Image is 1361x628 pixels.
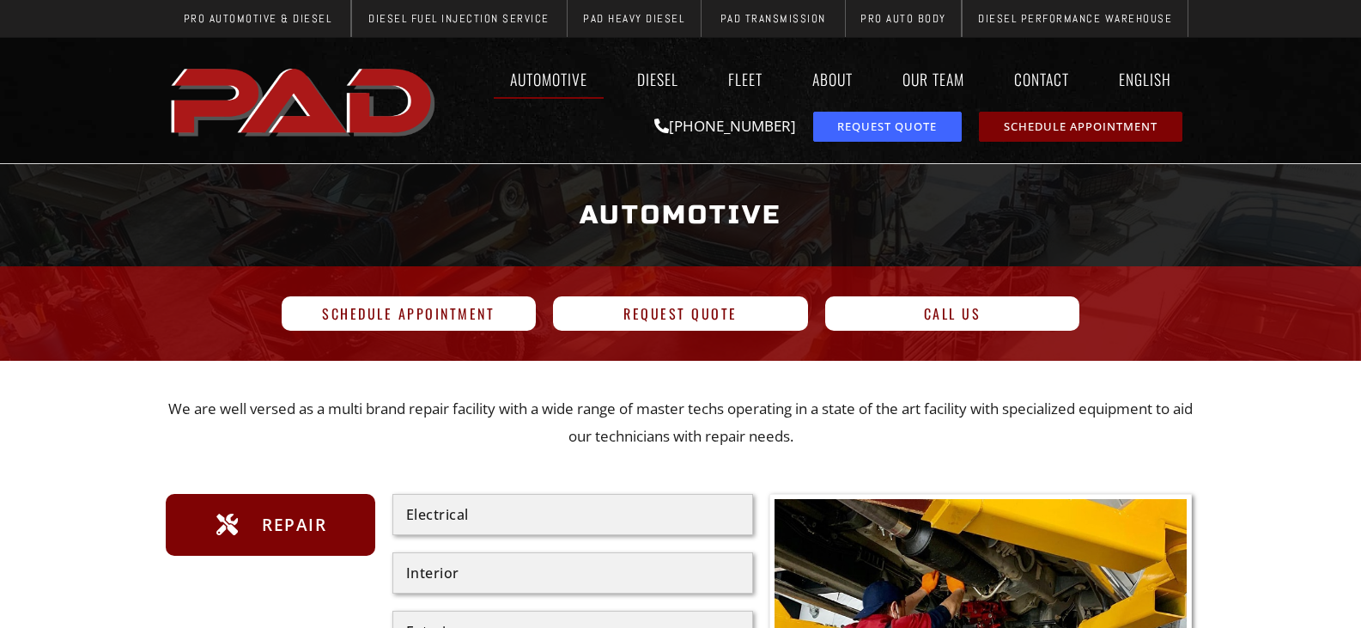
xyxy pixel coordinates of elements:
span: Pro Auto Body [860,13,946,24]
span: PAD Heavy Diesel [583,13,684,24]
a: Contact [998,59,1085,99]
span: Call Us [924,307,981,320]
a: Our Team [886,59,981,99]
h1: Automotive [174,183,1188,247]
a: Schedule Appointment [282,296,537,331]
a: Automotive [494,59,604,99]
div: Interior [406,566,739,580]
a: Diesel [621,59,695,99]
span: Request Quote [837,121,937,132]
a: Request Quote [553,296,808,331]
a: Call Us [825,296,1080,331]
a: [PHONE_NUMBER] [654,116,796,136]
a: schedule repair or service appointment [979,112,1182,142]
img: The image shows the word "PAD" in bold, red, uppercase letters with a slight shadow effect. [166,54,444,147]
span: Diesel Fuel Injection Service [368,13,550,24]
p: We are well versed as a multi brand repair facility with a wide range of master techs operating i... [166,395,1196,451]
span: Repair [258,511,326,539]
a: request a service or repair quote [813,112,962,142]
span: Schedule Appointment [322,307,495,320]
nav: Menu [444,59,1196,99]
a: pro automotive and diesel home page [166,54,444,147]
a: English [1103,59,1196,99]
span: Pro Automotive & Diesel [184,13,332,24]
span: Diesel Performance Warehouse [978,13,1172,24]
a: About [796,59,869,99]
span: Schedule Appointment [1004,121,1157,132]
a: Fleet [712,59,779,99]
span: Request Quote [623,307,738,320]
div: Electrical [406,508,739,521]
span: PAD Transmission [720,13,826,24]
